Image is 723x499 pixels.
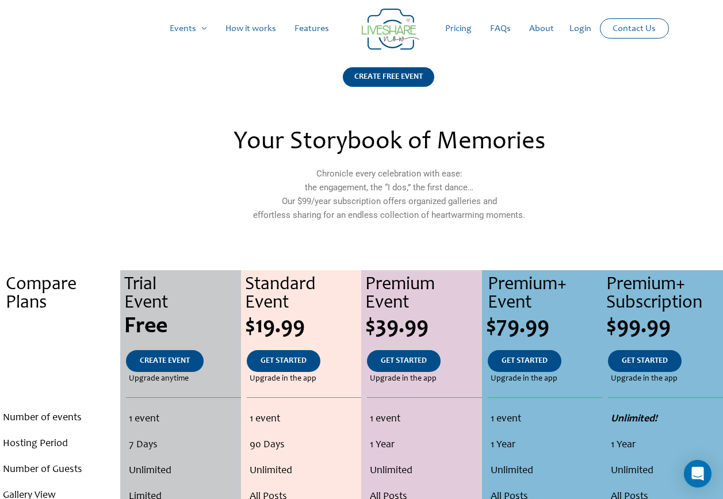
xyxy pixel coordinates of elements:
a: CREATE FREE EVENT [343,67,434,101]
div: $99.99 [606,316,722,339]
a: Login [560,10,600,47]
a: FAQs [481,10,520,47]
li: 1 event [491,406,599,432]
a: About [520,10,563,47]
span: Upgrade in the app [491,372,557,386]
li: Unlimited [611,458,720,484]
span: Upgrade in the app [370,372,437,386]
li: Unlimited [370,458,479,484]
img: LiveShare logo - Capture & Share Event Memories [362,9,419,50]
li: 7 Days [129,432,237,458]
li: 1 event [250,406,358,432]
span: Upgrade in the app [250,372,316,386]
a: Features [285,10,338,47]
a: GET STARTED [488,350,561,372]
span: GET STARTED [261,357,307,365]
div: Trial Event [124,276,240,313]
li: Hosting Period [3,431,117,457]
div: CREATE FREE EVENT [343,67,434,87]
a: How it works [216,10,285,47]
span: Upgrade in the app [611,372,678,386]
h2: Your Storybook of Memories [140,130,638,155]
div: Open Intercom Messenger [684,460,711,488]
span: GET STARTED [622,357,668,365]
a: Contact Us [603,19,665,38]
span: . [58,316,63,339]
li: 1 Year [491,432,599,458]
a: . [45,350,75,372]
a: Events [160,10,216,47]
li: 90 Days [250,432,358,458]
span: . [59,375,62,383]
span: Upgrade anytime [129,372,189,386]
div: Standard Event [245,276,361,313]
div: $39.99 [365,316,481,339]
p: Chronicle every celebration with ease: the engagement, the “I dos,” the first dance… Our $99/year... [140,167,638,222]
nav: Site Navigation [20,10,703,47]
a: GET STARTED [247,350,320,372]
div: Premium+ Subscription [606,276,722,313]
a: GET STARTED [367,350,441,372]
span: CREATE EVENT [140,357,190,365]
li: 1 Year [370,432,479,458]
li: 1 event [129,406,237,432]
div: $79.99 [486,316,602,339]
div: $19.99 [245,316,361,339]
div: Free [124,316,240,339]
div: Premium+ Event [488,276,602,313]
a: GET STARTED [608,350,682,372]
strong: Unlimited! [611,414,657,424]
div: Premium Event [365,276,481,313]
li: 1 event [370,406,479,432]
li: Unlimited [491,458,599,484]
div: Compare Plans [6,276,120,313]
span: GET STARTED [502,357,548,365]
span: GET STARTED [381,357,427,365]
li: Number of events [3,405,117,431]
span: . [59,357,62,365]
a: Pricing [436,10,481,47]
li: 1 Year [611,432,720,458]
a: CREATE EVENT [126,350,204,372]
li: Unlimited [250,458,358,484]
li: Unlimited [129,458,237,484]
li: Number of Guests [3,457,117,483]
